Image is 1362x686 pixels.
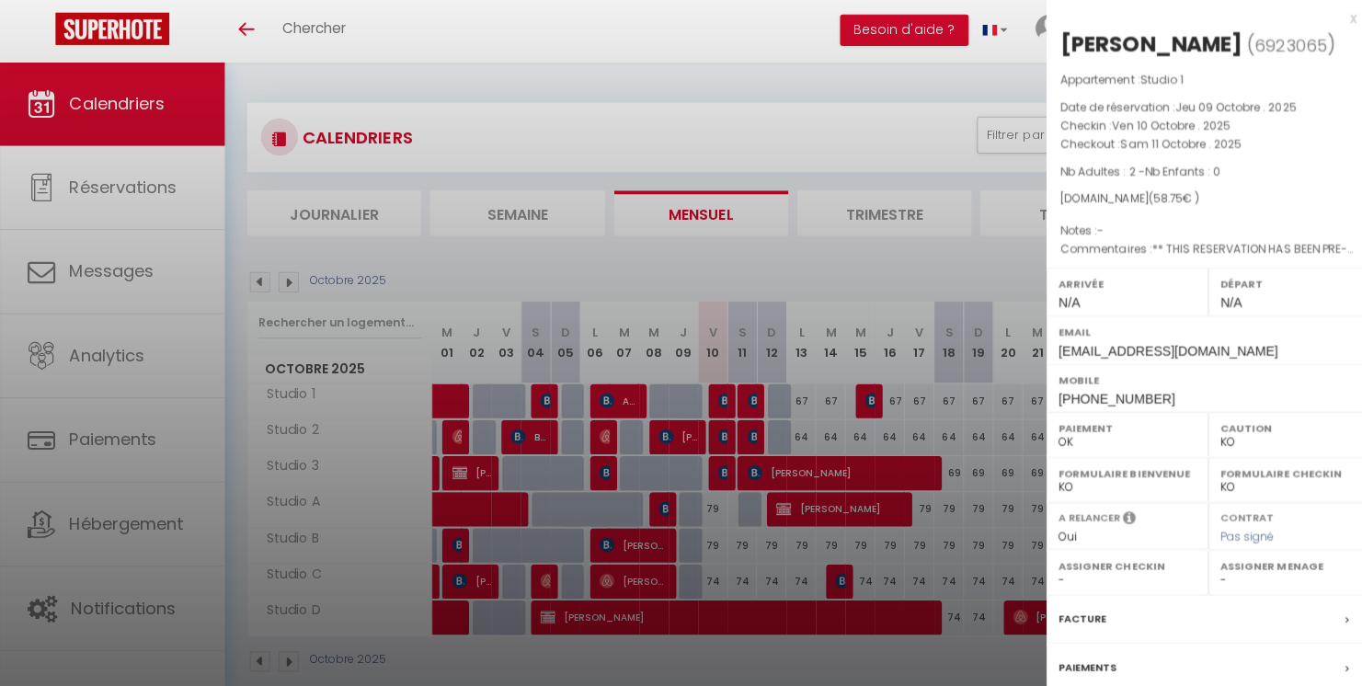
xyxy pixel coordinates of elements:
[1213,295,1234,310] span: N/A
[1052,275,1189,293] label: Arrivée
[1146,191,1175,207] span: 58.75
[1116,509,1129,529] i: Sélectionner OUI si vous souhaiter envoyer les séquences de messages post-checkout
[1168,100,1288,116] span: Jeu 09 Octobre . 2025
[1052,391,1168,406] span: [PHONE_NUMBER]
[1213,555,1350,574] label: Assigner Menage
[1054,191,1348,209] div: [DOMAIN_NAME]
[1052,509,1114,524] label: A relancer
[1240,34,1327,60] span: ( )
[1052,463,1189,482] label: Formulaire Bienvenue
[1052,555,1189,574] label: Assigner Checkin
[1052,418,1189,437] label: Paiement
[1247,36,1319,59] span: 6923065
[1054,31,1235,61] div: [PERSON_NAME]
[1114,137,1234,153] span: Sam 11 Octobre . 2025
[1054,136,1348,154] p: Checkout :
[1213,509,1266,520] label: Contrat
[1052,371,1350,389] label: Mobile
[1133,73,1176,88] span: Studio 1
[1138,165,1213,180] span: Nb Enfants : 0
[1052,608,1100,627] label: Facture
[1105,119,1223,134] span: Ven 10 Octobre . 2025
[1054,240,1348,258] p: Commentaires :
[1052,656,1110,675] label: Paiements
[1141,191,1192,207] span: ( € )
[1054,165,1213,180] span: Nb Adultes : 2 -
[1052,295,1073,310] span: N/A
[1052,323,1350,341] label: Email
[1213,463,1350,482] label: Formulaire Checkin
[1054,72,1348,90] p: Appartement :
[1052,343,1270,358] span: [EMAIL_ADDRESS][DOMAIN_NAME]
[1054,222,1348,240] p: Notes :
[1054,118,1348,136] p: Checkin :
[1040,9,1348,31] div: x
[1213,275,1350,293] label: Départ
[1213,418,1350,437] label: Caution
[1054,99,1348,118] p: Date de réservation :
[1213,527,1266,543] span: Pas signé
[1091,223,1097,238] span: -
